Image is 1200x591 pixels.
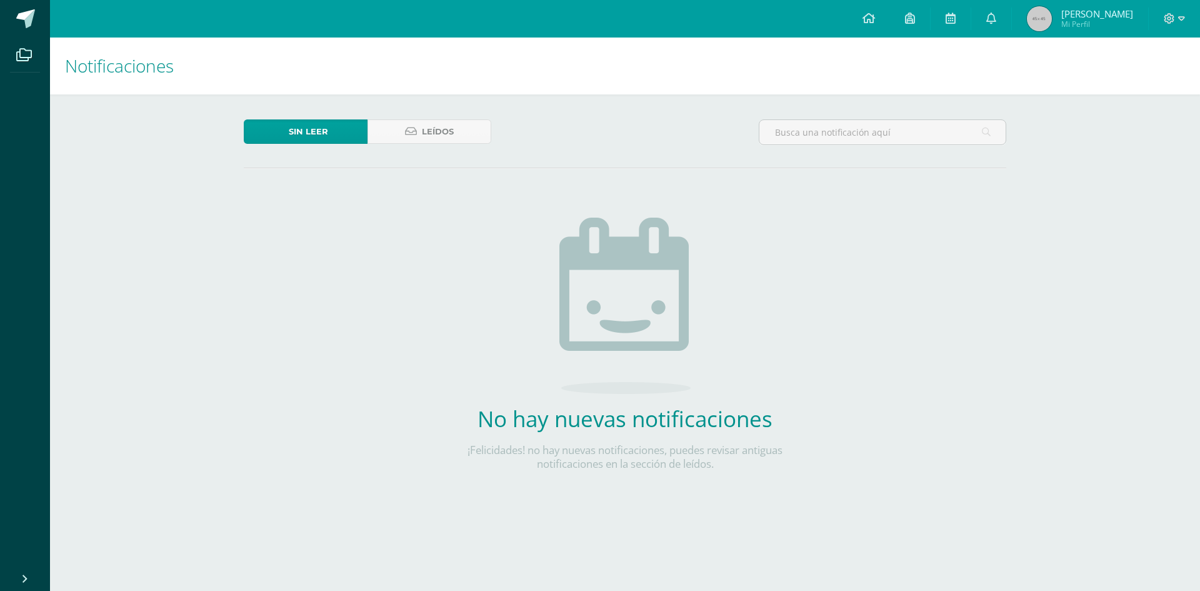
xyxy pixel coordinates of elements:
span: Leídos [422,120,454,143]
img: 45x45 [1027,6,1052,31]
a: Sin leer [244,119,367,144]
a: Leídos [367,119,491,144]
p: ¡Felicidades! no hay nuevas notificaciones, puedes revisar antiguas notificaciones en la sección ... [441,443,809,471]
img: no_activities.png [559,218,691,394]
span: Notificaciones [65,54,174,78]
input: Busca una notificación aquí [759,120,1006,144]
span: [PERSON_NAME] [1061,8,1133,20]
span: Sin leer [289,120,328,143]
span: Mi Perfil [1061,19,1133,29]
h2: No hay nuevas notificaciones [441,404,809,433]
